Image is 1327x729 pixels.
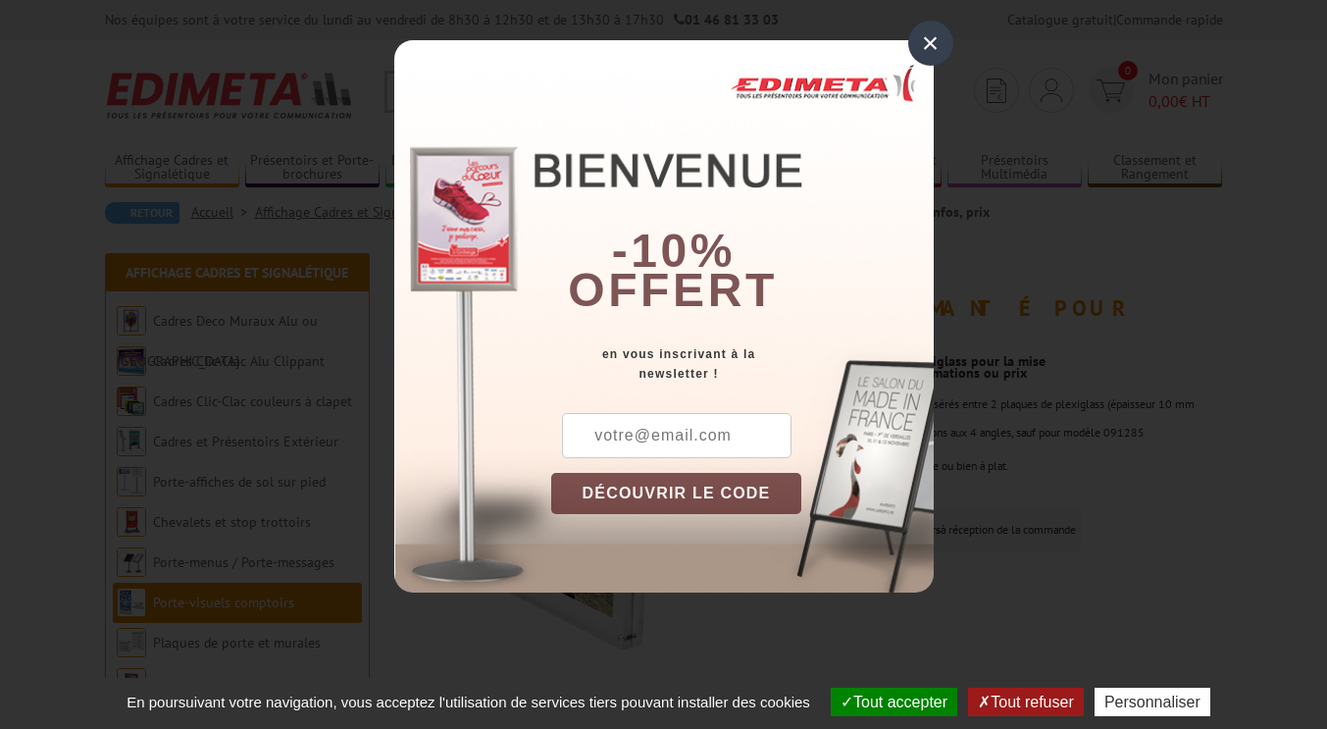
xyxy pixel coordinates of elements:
[551,344,934,384] div: en vous inscrivant à la newsletter !
[831,688,957,716] button: Tout accepter
[908,21,953,66] div: ×
[562,413,791,458] input: votre@email.com
[551,473,802,514] button: DÉCOUVRIR LE CODE
[612,225,736,277] b: -10%
[968,688,1083,716] button: Tout refuser
[1095,688,1210,716] button: Personnaliser (fenêtre modale)
[568,264,778,316] font: offert
[117,694,820,710] span: En poursuivant votre navigation, vous acceptez l'utilisation de services tiers pouvant installer ...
